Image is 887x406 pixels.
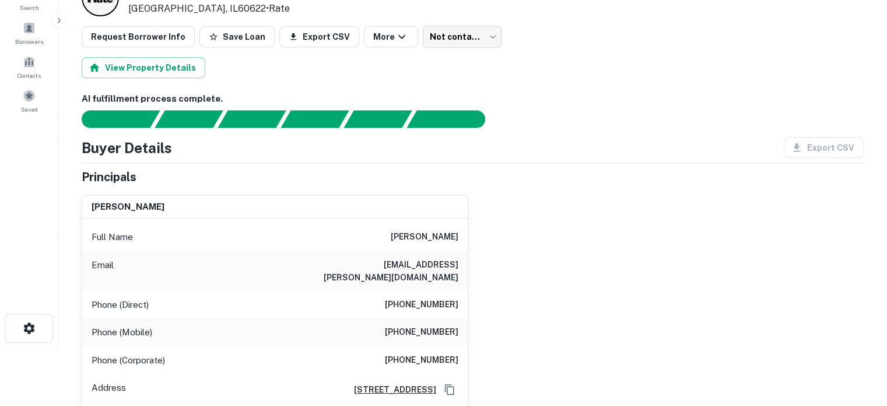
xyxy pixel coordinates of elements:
[21,105,38,114] span: Saved
[82,26,195,47] button: Request Borrower Info
[92,353,165,367] p: Phone (Corporate)
[364,26,418,47] button: More
[343,110,412,128] div: Principals found, still searching for contact information. This may take time...
[92,298,149,312] p: Phone (Direct)
[385,325,458,339] h6: [PHONE_NUMBER]
[385,353,458,367] h6: [PHONE_NUMBER]
[441,381,458,398] button: Copy Address
[218,110,286,128] div: Documents found, AI parsing details...
[92,200,164,214] h6: [PERSON_NAME]
[829,313,887,369] iframe: Chat Widget
[391,230,458,244] h6: [PERSON_NAME]
[318,258,458,284] h6: [EMAIL_ADDRESS][PERSON_NAME][DOMAIN_NAME]
[423,26,502,48] div: Not contacted
[92,230,133,244] p: Full Name
[279,26,359,47] button: Export CSV
[92,325,152,339] p: Phone (Mobile)
[92,258,114,284] p: Email
[92,381,126,398] p: Address
[269,3,290,14] a: Rate
[82,92,864,106] h6: AI fulfillment process complete.
[82,57,205,78] button: View Property Details
[17,71,41,80] span: Contacts
[15,37,43,46] span: Borrowers
[281,110,349,128] div: Principals found, AI now looking for contact information...
[3,51,55,82] a: Contacts
[20,3,39,12] span: Search
[3,17,55,48] a: Borrowers
[407,110,499,128] div: AI fulfillment process complete.
[345,383,436,396] a: [STREET_ADDRESS]
[199,26,275,47] button: Save Loan
[82,137,172,158] h4: Buyer Details
[155,110,223,128] div: Your request is received and processing...
[128,2,480,16] p: [GEOGRAPHIC_DATA], IL60622 •
[82,168,136,186] h5: Principals
[68,110,155,128] div: Sending borrower request to AI...
[385,298,458,312] h6: [PHONE_NUMBER]
[3,85,55,116] a: Saved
